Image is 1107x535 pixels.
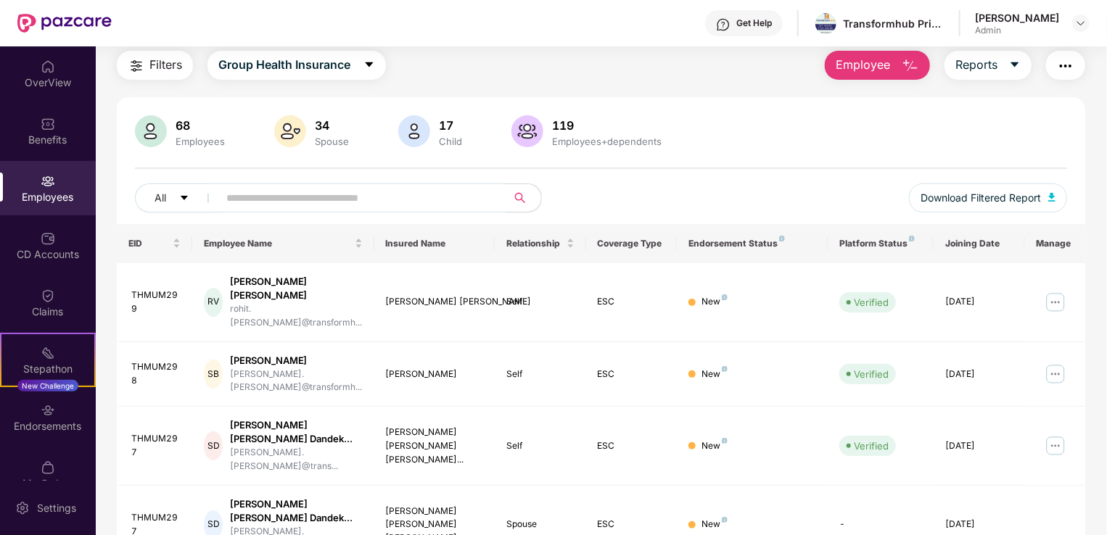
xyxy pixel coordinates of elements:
[17,14,112,33] img: New Pazcare Logo
[41,117,55,131] img: svg+xml;base64,PHN2ZyBpZD0iQmVuZWZpdHMiIHhtbG5zPSJodHRwOi8vd3d3LnczLm9yZy8yMDAwL3N2ZyIgd2lkdGg9Ij...
[506,439,574,453] div: Self
[1044,362,1067,386] img: manageButton
[716,17,731,32] img: svg+xml;base64,PHN2ZyBpZD0iSGVscC0zMngzMiIgeG1sbnM9Imh0dHA6Ly93d3cudzMub3JnLzIwMDAvc3ZnIiB3aWR0aD...
[386,295,484,309] div: [PERSON_NAME] [PERSON_NAME]
[131,289,181,316] div: THMUM299
[204,431,223,460] div: SD
[701,295,728,309] div: New
[945,518,1013,531] div: [DATE]
[598,295,665,309] div: ESC
[230,497,362,525] div: [PERSON_NAME] [PERSON_NAME] Dandek...
[41,460,55,475] img: svg+xml;base64,PHN2ZyBpZD0iTXlfT3JkZXJzIiBkYXRhLW5hbWU9Ik15IE9yZGVycyIgeG1sbnM9Imh0dHA6Ly93d3cudz...
[1,362,94,376] div: Stepathon
[975,25,1059,36] div: Admin
[41,231,55,246] img: svg+xml;base64,PHN2ZyBpZD0iQ0RfQWNjb3VudHMiIGRhdGEtbmFtZT0iQ0QgQWNjb3VudHMiIHhtbG5zPSJodHRwOi8vd3...
[506,295,574,309] div: Self
[204,238,351,249] span: Employee Name
[218,56,350,74] span: Group Health Insurance
[975,11,1059,25] div: [PERSON_NAME]
[945,439,1013,453] div: [DATE]
[854,367,889,381] div: Verified
[41,403,55,418] img: svg+xml;base64,PHN2ZyBpZD0iRW5kb3JzZW1lbnRzIiB4bWxucz0iaHR0cDovL3d3dy53My5vcmcvMjAwMC9zdmciIHdpZH...
[398,115,430,147] img: svg+xml;base64,PHN2ZyB4bWxucz0iaHR0cDovL3d3dy53My5vcmcvMjAwMC9zdmciIHhtbG5zOnhsaW5rPSJodHRwOi8vd3...
[230,302,363,330] div: rohit.[PERSON_NAME]@transformh...
[192,224,374,263] th: Employee Name
[386,426,484,467] div: [PERSON_NAME] [PERSON_NAME] [PERSON_NAME]...
[230,446,362,473] div: [PERSON_NAME].[PERSON_NAME]@trans...
[204,288,222,317] div: RV
[41,289,55,303] img: svg+xml;base64,PHN2ZyBpZD0iQ2xhaW0iIHhtbG5zPSJodHRwOi8vd3d3LnczLm9yZy8yMDAwL3N2ZyIgd2lkdGg9IjIwIi...
[549,136,664,147] div: Employees+dependents
[598,439,665,453] div: ESC
[921,190,1041,206] span: Download Filtered Report
[374,224,495,263] th: Insured Name
[825,51,930,80] button: Employee
[909,183,1067,212] button: Download Filtered Report
[1075,17,1087,29] img: svg+xml;base64,PHN2ZyBpZD0iRHJvcGRvd24tMzJ4MzIiIHhtbG5zPSJodHRwOi8vd3d3LnczLm9yZy8yMDAwL3N2ZyIgd2...
[230,275,363,302] div: [PERSON_NAME] [PERSON_NAME]
[363,59,375,72] span: caret-down
[117,51,193,80] button: Filters
[135,183,223,212] button: Allcaret-down
[506,238,563,249] span: Relationship
[436,118,465,133] div: 17
[902,57,919,75] img: svg+xml;base64,PHN2ZyB4bWxucz0iaHR0cDovL3d3dy53My5vcmcvMjAwMC9zdmciIHhtbG5zOnhsaW5rPSJodHRwOi8vd3...
[506,518,574,531] div: Spouse
[1025,224,1085,263] th: Manage
[1044,434,1067,457] img: manageButton
[722,517,728,523] img: svg+xml;base64,PHN2ZyB4bWxucz0iaHR0cDovL3d3dy53My5vcmcvMjAwMC9zdmciIHdpZHRoPSI4IiBoZWlnaHQ9IjgiIH...
[33,501,81,515] div: Settings
[549,118,664,133] div: 119
[179,193,189,204] span: caret-down
[506,183,542,212] button: search
[598,368,665,381] div: ESC
[688,238,817,249] div: Endorsement Status
[506,368,574,381] div: Self
[736,17,772,29] div: Get Help
[495,224,585,263] th: Relationship
[511,115,543,147] img: svg+xml;base64,PHN2ZyB4bWxucz0iaHR0cDovL3d3dy53My5vcmcvMjAwMC9zdmciIHhtbG5zOnhsaW5rPSJodHRwOi8vd3...
[722,438,728,444] img: svg+xml;base64,PHN2ZyB4bWxucz0iaHR0cDovL3d3dy53My5vcmcvMjAwMC9zdmciIHdpZHRoPSI4IiBoZWlnaHQ9IjgiIH...
[586,224,677,263] th: Coverage Type
[312,136,352,147] div: Spouse
[934,224,1024,263] th: Joining Date
[779,236,785,241] img: svg+xml;base64,PHN2ZyB4bWxucz0iaHR0cDovL3d3dy53My5vcmcvMjAwMC9zdmciIHdpZHRoPSI4IiBoZWlnaHQ9IjgiIH...
[131,432,181,460] div: THMUM297
[598,518,665,531] div: ESC
[854,439,889,453] div: Verified
[274,115,306,147] img: svg+xml;base64,PHN2ZyB4bWxucz0iaHR0cDovL3d3dy53My5vcmcvMjAwMC9zdmciIHhtbG5zOnhsaW5rPSJodHRwOi8vd3...
[128,238,170,249] span: EID
[1048,193,1055,202] img: svg+xml;base64,PHN2ZyB4bWxucz0iaHR0cDovL3d3dy53My5vcmcvMjAwMC9zdmciIHhtbG5zOnhsaW5rPSJodHRwOi8vd3...
[909,236,915,241] img: svg+xml;base64,PHN2ZyB4bWxucz0iaHR0cDovL3d3dy53My5vcmcvMjAwMC9zdmciIHdpZHRoPSI4IiBoZWlnaHQ9IjgiIH...
[149,56,182,74] span: Filters
[41,59,55,74] img: svg+xml;base64,PHN2ZyBpZD0iSG9tZSIgeG1sbnM9Imh0dHA6Ly93d3cudzMub3JnLzIwMDAvc3ZnIiB3aWR0aD0iMjAiIG...
[945,368,1013,381] div: [DATE]
[17,380,78,391] div: New Challenge
[506,192,534,204] span: search
[1057,57,1074,75] img: svg+xml;base64,PHN2ZyB4bWxucz0iaHR0cDovL3d3dy53My5vcmcvMjAwMC9zdmciIHdpZHRoPSIyNCIgaGVpZ2h0PSIyNC...
[701,518,728,531] div: New
[131,360,181,388] div: THMUM298
[173,136,228,147] div: Employees
[155,190,166,206] span: All
[945,295,1013,309] div: [DATE]
[312,118,352,133] div: 34
[15,501,30,515] img: svg+xml;base64,PHN2ZyBpZD0iU2V0dGluZy0yMHgyMCIgeG1sbnM9Imh0dHA6Ly93d3cudzMub3JnLzIwMDAvc3ZnIiB3aW...
[41,174,55,188] img: svg+xml;base64,PHN2ZyBpZD0iRW1wbG95ZWVzIiB4bWxucz0iaHR0cDovL3d3dy53My5vcmcvMjAwMC9zdmciIHdpZHRoPS...
[128,57,145,75] img: svg+xml;base64,PHN2ZyB4bWxucz0iaHR0cDovL3d3dy53My5vcmcvMjAwMC9zdmciIHdpZHRoPSIyNCIgaGVpZ2h0PSIyNC...
[815,9,836,38] img: Logo_On_White%20(1)%20(2).png
[204,360,222,389] div: SB
[722,294,728,300] img: svg+xml;base64,PHN2ZyB4bWxucz0iaHR0cDovL3d3dy53My5vcmcvMjAwMC9zdmciIHdpZHRoPSI4IiBoZWlnaHQ9IjgiIH...
[836,56,890,74] span: Employee
[1009,59,1021,72] span: caret-down
[230,368,363,395] div: [PERSON_NAME].[PERSON_NAME]@transformh...
[701,439,728,453] div: New
[230,418,362,446] div: [PERSON_NAME] [PERSON_NAME] Dandek...
[854,295,889,310] div: Verified
[722,366,728,372] img: svg+xml;base64,PHN2ZyB4bWxucz0iaHR0cDovL3d3dy53My5vcmcvMjAwMC9zdmciIHdpZHRoPSI4IiBoZWlnaHQ9IjgiIH...
[230,354,363,368] div: [PERSON_NAME]
[701,368,728,381] div: New
[135,115,167,147] img: svg+xml;base64,PHN2ZyB4bWxucz0iaHR0cDovL3d3dy53My5vcmcvMjAwMC9zdmciIHhtbG5zOnhsaW5rPSJodHRwOi8vd3...
[207,51,386,80] button: Group Health Insurancecaret-down
[436,136,465,147] div: Child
